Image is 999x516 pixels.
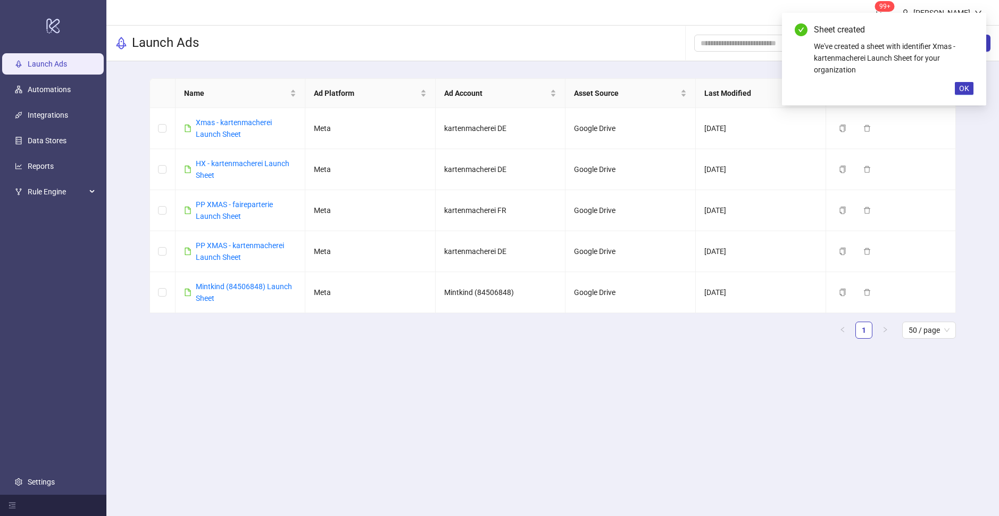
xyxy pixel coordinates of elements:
[959,84,969,93] span: OK
[814,23,973,36] div: Sheet created
[962,23,973,35] a: Close
[955,82,973,95] button: OK
[795,23,807,36] span: check-circle
[814,40,973,76] div: We've created a sheet with identifier Xmas - kartenmacherei Launch Sheet for your organization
